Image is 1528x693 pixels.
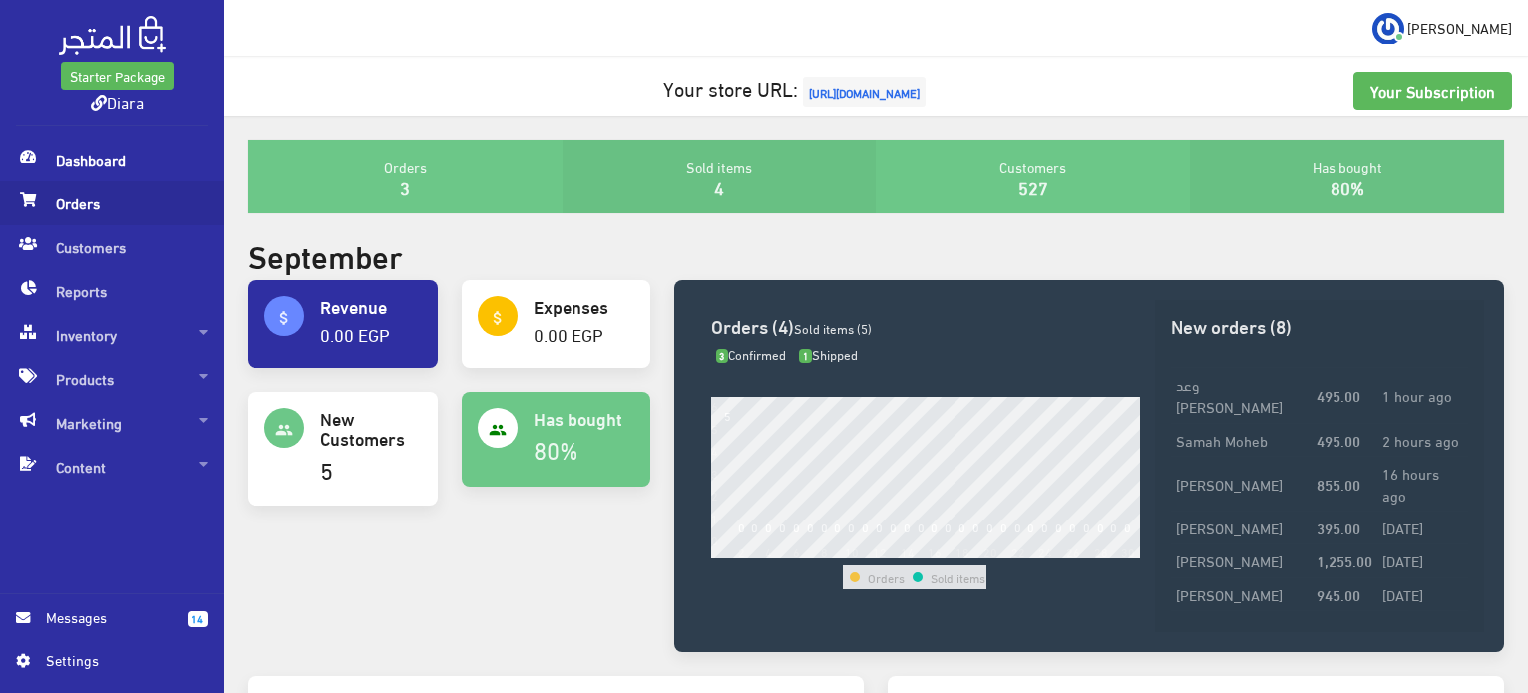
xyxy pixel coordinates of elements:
[714,171,724,203] a: 4
[867,565,906,589] td: Orders
[1317,583,1360,605] strong: 945.00
[803,77,926,107] span: [URL][DOMAIN_NAME]
[16,225,208,269] span: Customers
[765,544,772,558] div: 4
[928,544,942,558] div: 16
[1317,429,1360,451] strong: 495.00
[821,544,828,558] div: 8
[793,544,800,558] div: 6
[16,401,208,445] span: Marketing
[930,565,986,589] td: Sold items
[59,16,166,55] img: .
[1317,616,1372,638] strong: 1,275.00
[1317,549,1372,571] strong: 1,255.00
[1171,368,1312,423] td: وعد [PERSON_NAME]
[955,544,969,558] div: 18
[16,313,208,357] span: Inventory
[16,138,208,181] span: Dashboard
[716,349,729,364] span: 3
[738,544,745,558] div: 2
[983,544,997,558] div: 20
[534,427,578,470] a: 80%
[1171,512,1312,544] td: [PERSON_NAME]
[799,342,858,366] span: Shipped
[46,649,191,671] span: Settings
[663,69,931,106] a: Your store URL:[URL][DOMAIN_NAME]
[1171,610,1312,643] td: Malak reda
[489,421,507,439] i: people
[1094,544,1108,558] div: 28
[1407,15,1512,40] span: [PERSON_NAME]
[1353,72,1512,110] a: Your Subscription
[1377,544,1467,577] td: [DATE]
[1171,316,1468,335] h3: New orders (8)
[16,269,208,313] span: Reports
[16,181,208,225] span: Orders
[248,140,563,213] div: Orders
[1377,610,1467,643] td: [DATE]
[716,342,787,366] span: Confirmed
[320,408,422,448] h4: New Customers
[799,349,812,364] span: 1
[16,357,208,401] span: Products
[320,447,333,490] a: 5
[320,296,422,316] h4: Revenue
[320,317,390,350] a: 0.00 EGP
[46,606,172,628] span: Messages
[1317,517,1360,538] strong: 395.00
[1317,384,1360,406] strong: 495.00
[1011,544,1025,558] div: 22
[248,237,403,272] h2: September
[1377,577,1467,610] td: [DATE]
[1171,544,1312,577] td: [PERSON_NAME]
[16,606,208,649] a: 14 Messages
[16,649,208,681] a: Settings
[1317,473,1360,495] strong: 855.00
[876,140,1190,213] div: Customers
[188,611,208,627] span: 14
[1377,512,1467,544] td: [DATE]
[1190,140,1504,213] div: Has bought
[873,544,887,558] div: 12
[1171,456,1312,511] td: [PERSON_NAME]
[1331,171,1364,203] a: 80%
[1121,544,1135,558] div: 30
[1377,423,1467,456] td: 2 hours ago
[1377,368,1467,423] td: 1 hour ago
[1377,456,1467,511] td: 16 hours ago
[275,309,293,327] i: attach_money
[1038,544,1052,558] div: 24
[563,140,877,213] div: Sold items
[794,316,872,340] span: Sold items (5)
[61,62,174,90] a: Starter Package
[1372,13,1404,45] img: ...
[845,544,859,558] div: 10
[400,171,410,203] a: 3
[534,296,635,316] h4: Expenses
[1372,12,1512,44] a: ... [PERSON_NAME]
[1171,423,1312,456] td: Samah Moheb
[901,544,915,558] div: 14
[534,317,603,350] a: 0.00 EGP
[1171,577,1312,610] td: [PERSON_NAME]
[1018,171,1048,203] a: 527
[711,316,1140,335] h3: Orders (4)
[1428,556,1504,632] iframe: Drift Widget Chat Controller
[91,87,144,116] a: Diara
[1066,544,1080,558] div: 26
[16,445,208,489] span: Content
[534,408,635,428] h4: Has bought
[275,421,293,439] i: people
[489,309,507,327] i: attach_money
